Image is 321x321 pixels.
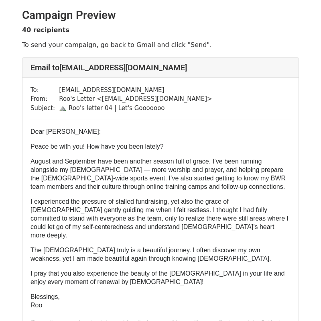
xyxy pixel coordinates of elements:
h4: Email to [EMAIL_ADDRESS][DOMAIN_NAME] [30,63,291,72]
p: August and September have been another season full of grace. I’ve been running alongside my [DEMO... [30,157,291,191]
strong: 40 recipients [22,26,69,34]
td: From: [30,94,59,104]
p: To send your campaign, go back to Gmail and click "Send". [22,41,299,49]
td: [EMAIL_ADDRESS][DOMAIN_NAME] [59,86,212,95]
h2: Campaign Preview [22,8,299,22]
td: Subject: [30,104,59,113]
td: Roo's Letter < [EMAIL_ADDRESS][DOMAIN_NAME] > [59,94,212,104]
p: I pray that you also experience the beauty of the [DEMOGRAPHIC_DATA] in your life and enjoy every... [30,269,291,286]
td: ⛰️ Roo's letter 04 | Let's Gooooooo [59,104,212,113]
p: Peace be with you! How have you been lately? [30,142,291,151]
p: The [DEMOGRAPHIC_DATA] truly is a beautiful journey. I often discover my own weakness, yet I am m... [30,246,291,263]
p: I experienced the pressure of stalled fundraising, yet also the grace of [DEMOGRAPHIC_DATA] gentl... [30,197,291,239]
p: Dear [PERSON_NAME]: [30,127,291,136]
td: To: [30,86,59,95]
p: Blessings, Roo [30,292,291,309]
